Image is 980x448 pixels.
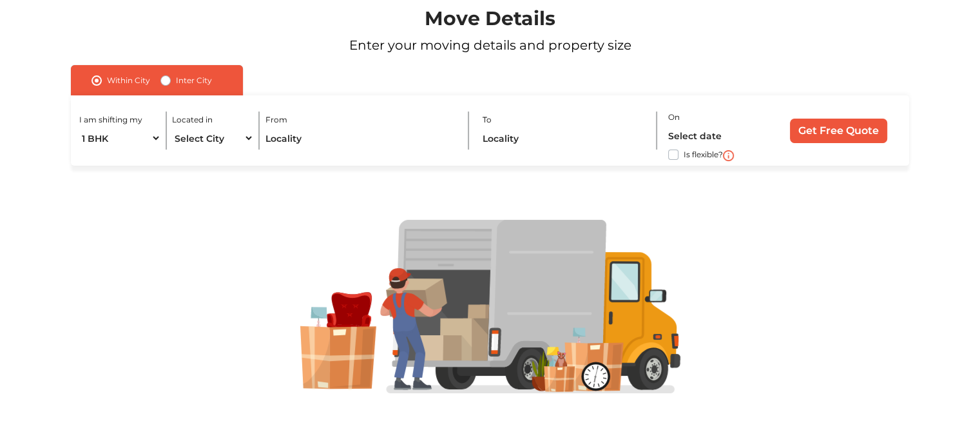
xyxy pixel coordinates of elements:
[684,147,723,161] label: Is flexible?
[723,150,734,161] img: i
[176,73,212,88] label: Inter City
[790,119,887,143] input: Get Free Quote
[668,112,680,123] label: On
[39,7,941,30] h1: Move Details
[172,114,213,126] label: Located in
[265,114,287,126] label: From
[39,35,941,55] p: Enter your moving details and property size
[482,127,646,150] input: Locality
[668,124,765,147] input: Select date
[482,114,491,126] label: To
[107,73,150,88] label: Within City
[265,127,457,150] input: Locality
[79,114,142,126] label: I am shifting my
